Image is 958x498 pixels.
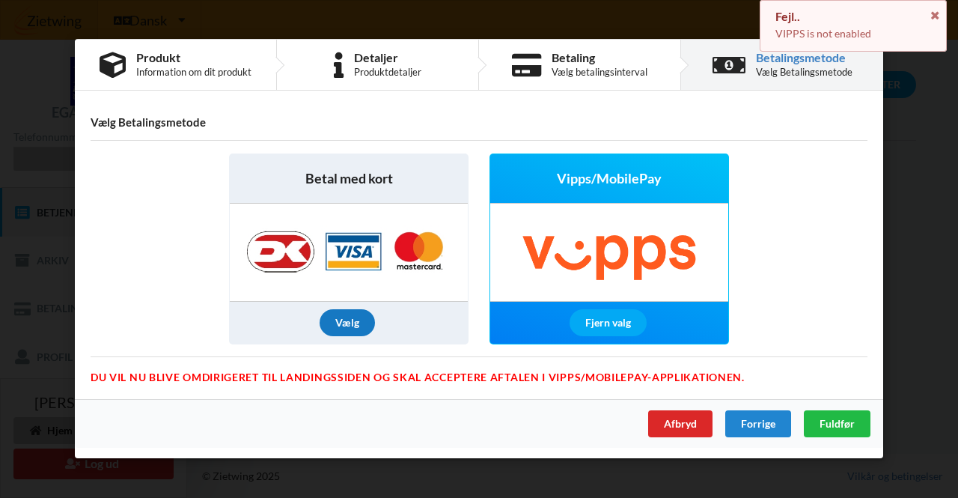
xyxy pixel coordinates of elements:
[552,52,647,64] div: Betaling
[570,310,647,337] div: Fjern valg
[320,310,375,337] div: Vælg
[354,67,421,79] div: Produktdetaljer
[557,170,662,189] span: Vipps/MobilePay
[756,52,852,64] div: Betalingsmetode
[136,52,251,64] div: Produkt
[648,411,713,438] div: Afbryd
[305,170,393,189] span: Betal med kort
[231,204,466,302] img: Nets
[490,204,728,302] img: Vipps/MobilePay
[775,26,931,41] p: VIPPS is not enabled
[91,116,867,130] h4: Vælg Betalingsmetode
[136,67,251,79] div: Information om dit produkt
[354,52,421,64] div: Detaljer
[725,411,791,438] div: Forrige
[775,9,931,24] div: Fejl..
[756,67,852,79] div: Vælg Betalingsmetode
[552,67,647,79] div: Vælg betalingsinterval
[820,418,855,431] span: Fuldfør
[91,357,867,374] div: Du vil nu blive omdirigeret til landingssiden og skal acceptere aftalen i Vipps/MobilePay-applika...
